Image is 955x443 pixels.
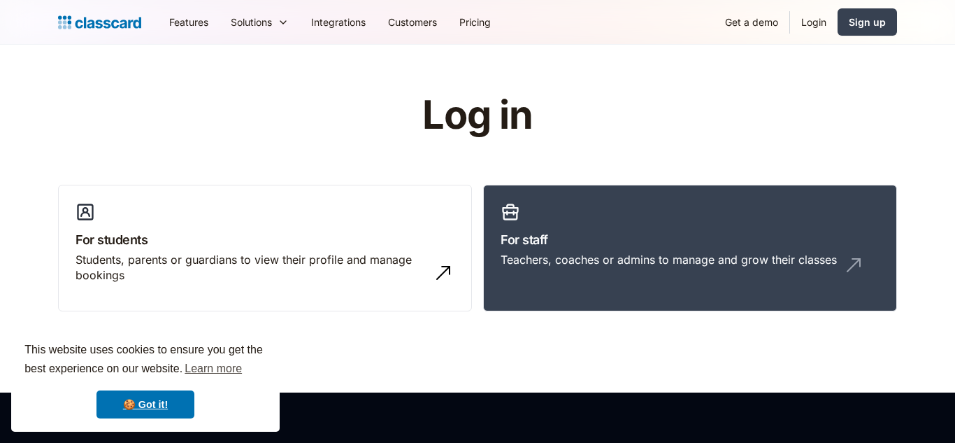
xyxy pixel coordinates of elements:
a: For staffTeachers, coaches or admins to manage and grow their classes [483,185,897,312]
a: For studentsStudents, parents or guardians to view their profile and manage bookings [58,185,472,312]
div: Teachers, coaches or admins to manage and grow their classes [501,252,837,267]
a: Get a demo [714,6,789,38]
a: Login [790,6,838,38]
a: learn more about cookies [182,358,244,379]
a: Features [158,6,220,38]
div: Students, parents or guardians to view their profile and manage bookings [76,252,426,283]
div: Solutions [220,6,300,38]
a: Pricing [448,6,502,38]
div: cookieconsent [11,328,280,432]
a: Integrations [300,6,377,38]
div: Sign up [849,15,886,29]
span: This website uses cookies to ensure you get the best experience on our website. [24,342,266,379]
a: Customers [377,6,448,38]
div: Solutions [231,15,272,29]
a: Sign up [838,8,897,36]
a: dismiss cookie message [96,391,194,419]
h1: Log in [256,94,700,137]
h3: For students [76,230,454,249]
a: Logo [58,13,141,32]
h3: For staff [501,230,879,249]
